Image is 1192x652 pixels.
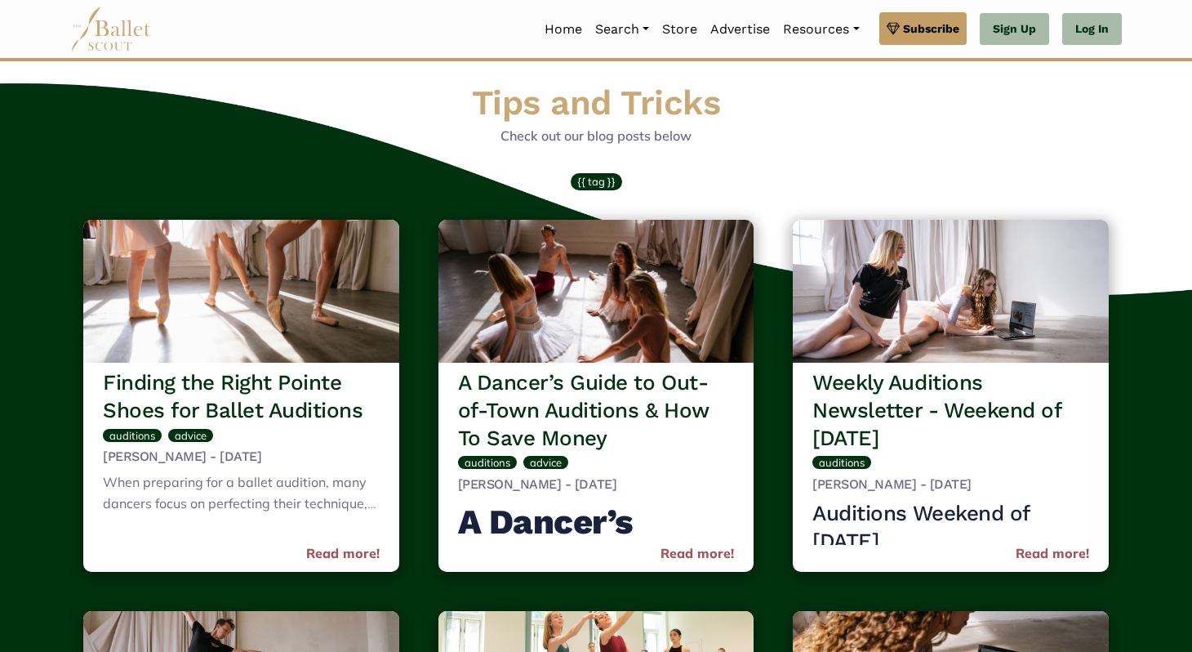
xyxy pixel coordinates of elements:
span: auditions [109,429,155,442]
span: auditions [819,456,865,469]
span: auditions [465,456,510,469]
h3: Finding the Right Pointe Shoes for Ballet Auditions [103,369,380,425]
img: header_image.img [83,220,399,363]
a: Search [589,12,656,47]
a: Home [538,12,589,47]
span: {{ tag }} [577,175,616,188]
img: header_image.img [793,220,1109,363]
a: Read more! [306,543,380,565]
a: Read more! [660,543,734,565]
span: Subscribe [903,20,959,38]
h1: Tips and Tricks [77,81,1115,126]
a: Sign Up [980,13,1049,46]
img: gem.svg [887,20,900,38]
a: Log In [1062,13,1122,46]
a: Store [656,12,704,47]
img: header_image.img [438,220,754,363]
span: advice [530,456,562,469]
h5: [PERSON_NAME] - [DATE] [458,476,735,493]
h5: [PERSON_NAME] - [DATE] [103,449,380,466]
a: Read more! [1016,543,1089,565]
h3: Weekly Auditions Newsletter - Weekend of [DATE] [812,369,1089,452]
h3: A Dancer’s Guide to Out-of-Town Auditions & How To Save Money [458,369,735,452]
a: Resources [776,12,865,47]
span: advice [175,429,207,442]
a: Advertise [704,12,776,47]
a: Subscribe [879,12,967,45]
span: When preparing for a ballet audition, many dancers focus on perfecting their technique, refining ... [103,474,376,553]
h3: Auditions Weekend of [DATE] [812,500,1089,556]
p: Check out our blog posts below [77,126,1115,147]
h5: [PERSON_NAME] - [DATE] [812,476,1089,493]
